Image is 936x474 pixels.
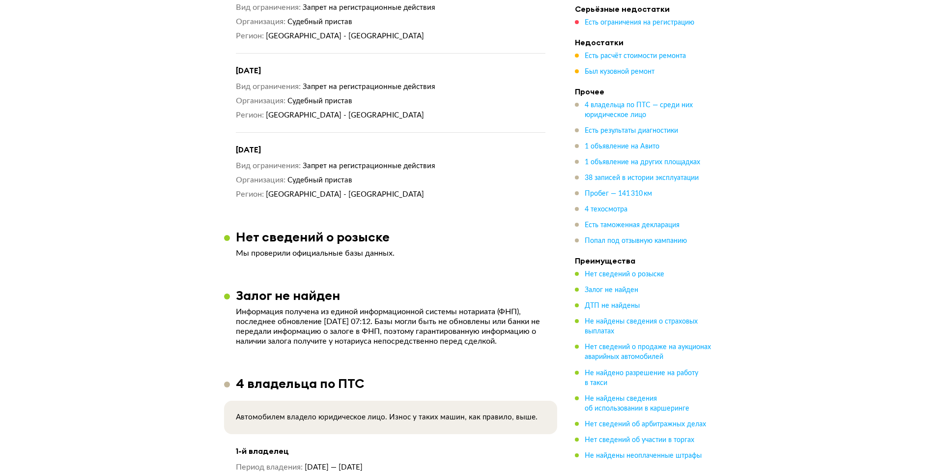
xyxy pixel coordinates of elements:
[585,190,652,197] span: Пробег — 141 310 км
[585,302,640,309] span: ДТП не найдены
[266,112,424,119] span: [GEOGRAPHIC_DATA] - [GEOGRAPHIC_DATA]
[585,102,693,118] span: 4 владельца по ПТС — среди них юридическое лицо
[585,237,687,244] span: Попал под отзывную кампанию
[287,18,352,26] span: Судебный пристав
[236,110,264,120] dt: Регион
[236,65,545,76] h4: [DATE]
[585,395,689,412] span: Не найдены сведения об использовании в каршеринге
[236,82,301,92] dt: Вид ограничения
[585,287,638,294] span: Залог не найден
[585,68,654,75] span: Был кузовной ремонт
[236,446,545,456] h4: 1-й владелец
[266,191,424,198] span: [GEOGRAPHIC_DATA] - [GEOGRAPHIC_DATA]
[585,436,694,443] span: Нет сведений об участии в торгах
[305,464,363,471] span: [DATE] — [DATE]
[585,159,700,166] span: 1 объявление на других площадках
[303,4,435,11] span: Запрет на регистрационные действия
[585,318,698,335] span: Не найдены сведения о страховых выплатах
[236,307,545,346] p: Информация получена из единой информационной системы нотариата (ФНП), последнее обновление [DATE]...
[585,369,698,386] span: Не найдено разрешение на работу в такси
[236,462,303,473] dt: Период владения
[303,162,435,170] span: Запрет на регистрационные действия
[585,206,627,213] span: 4 техосмотра
[236,2,301,13] dt: Вид ограничения
[575,256,712,266] h4: Преимущества
[236,288,340,303] h3: Залог не найден
[575,4,712,14] h4: Серьёзные недостатки
[236,31,264,41] dt: Регион
[585,127,678,134] span: Есть результаты диагностики
[585,344,711,360] span: Нет сведений о продаже на аукционах аварийных автомобилей
[585,420,706,427] span: Нет сведений об арбитражных делах
[575,37,712,47] h4: Недостатки
[585,222,680,229] span: Есть таможенная декларация
[266,32,424,40] span: [GEOGRAPHIC_DATA] - [GEOGRAPHIC_DATA]
[236,145,545,155] h4: [DATE]
[236,376,364,391] h3: 4 владельца по ПТС
[287,177,352,184] span: Судебный пристав
[585,452,702,459] span: Не найдены неоплаченные штрафы
[585,175,699,181] span: 38 записей в истории эксплуатации
[585,19,694,26] span: Есть ограничения на регистрацию
[303,83,435,90] span: Запрет на регистрационные действия
[236,189,264,200] dt: Регион
[236,161,301,171] dt: Вид ограничения
[236,17,285,27] dt: Организация
[236,248,545,258] p: Мы проверили официальные базы данных.
[236,175,285,185] dt: Организация
[236,229,390,244] h3: Нет сведений о розыске
[585,53,686,59] span: Есть расчёт стоимости ремонта
[575,87,712,96] h4: Прочее
[287,97,352,105] span: Судебный пристав
[236,413,545,422] p: Автомобилем владело юридическое лицо. Износ у таких машин, как правило, выше.
[236,96,285,106] dt: Организация
[585,271,664,278] span: Нет сведений о розыске
[585,143,659,150] span: 1 объявление на Авито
